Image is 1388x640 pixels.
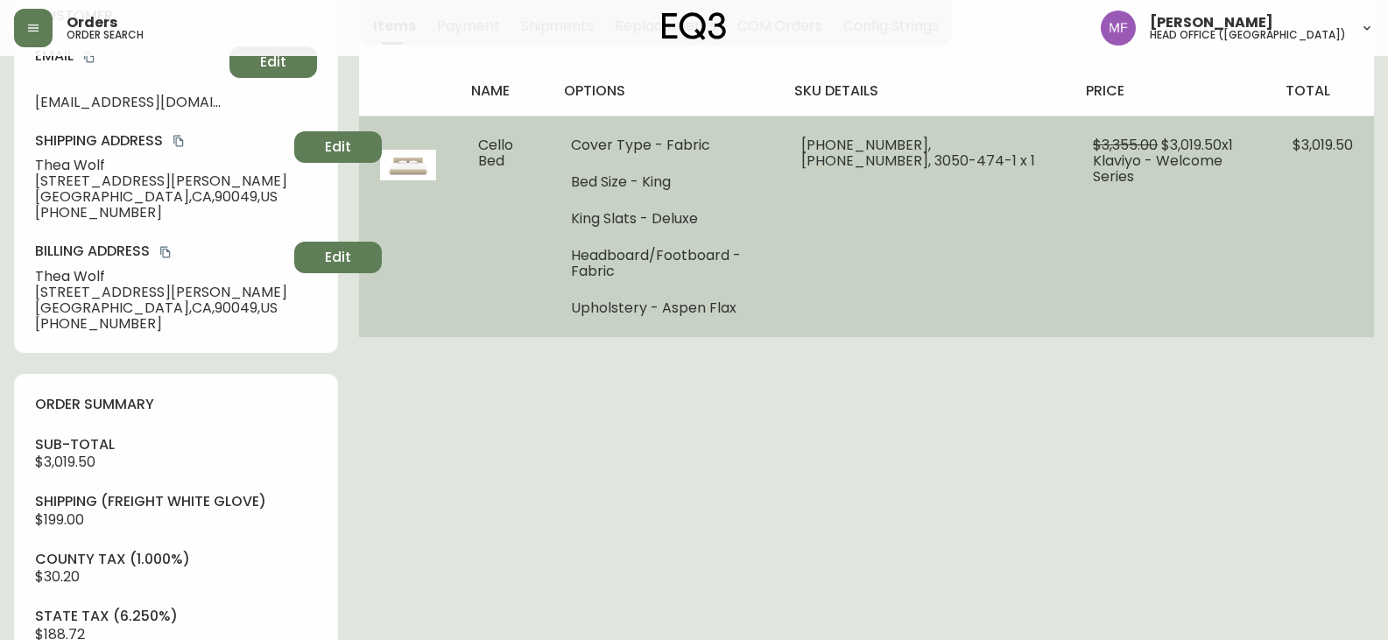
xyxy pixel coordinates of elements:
[325,137,351,157] span: Edit
[35,435,317,454] h4: sub-total
[35,566,80,587] span: $30.20
[35,300,287,316] span: [GEOGRAPHIC_DATA] , CA , 90049 , US
[81,48,98,66] button: copy
[35,510,84,530] span: $199.00
[571,174,759,190] li: Bed Size - King
[35,269,287,285] span: Thea Wolf
[571,300,759,316] li: Upholstery - Aspen Flax
[35,285,287,300] span: [STREET_ADDRESS][PERSON_NAME]
[662,12,727,40] img: logo
[1161,135,1233,155] span: $3,019.50 x 1
[35,158,287,173] span: Thea Wolf
[35,189,287,205] span: [GEOGRAPHIC_DATA] , CA , 90049 , US
[229,46,317,78] button: Edit
[478,135,513,171] span: Cello Bed
[35,95,222,110] span: [EMAIL_ADDRESS][DOMAIN_NAME]
[157,243,174,261] button: copy
[1101,11,1136,46] img: 91cf6c4ea787f0dec862db02e33d59b3
[325,248,351,267] span: Edit
[1150,16,1273,30] span: [PERSON_NAME]
[794,81,1059,101] h4: sku details
[35,550,317,569] h4: county tax (1.000%)
[35,316,287,332] span: [PHONE_NUMBER]
[564,81,766,101] h4: options
[260,53,286,72] span: Edit
[35,205,287,221] span: [PHONE_NUMBER]
[801,135,1035,171] span: [PHONE_NUMBER], [PHONE_NUMBER], 3050-474-1 x 1
[170,132,187,150] button: copy
[471,81,535,101] h4: name
[571,137,759,153] li: Cover Type - Fabric
[1093,135,1158,155] span: $3,355.00
[294,131,382,163] button: Edit
[35,395,317,414] h4: order summary
[67,30,144,40] h5: order search
[1293,135,1353,155] span: $3,019.50
[1086,81,1258,101] h4: price
[1286,81,1360,101] h4: total
[35,242,287,261] h4: Billing Address
[1150,30,1346,40] h5: head office ([GEOGRAPHIC_DATA])
[571,248,759,279] li: Headboard/Footboard - Fabric
[1093,151,1222,186] span: Klaviyo - Welcome Series
[294,242,382,273] button: Edit
[35,607,317,626] h4: state tax (6.250%)
[380,137,436,193] img: 31135-48-400-1-ckbvk25ma008g0194772hc9ak.jpg
[35,173,287,189] span: [STREET_ADDRESS][PERSON_NAME]
[67,16,117,30] span: Orders
[35,131,287,151] h4: Shipping Address
[571,211,759,227] li: King Slats - Deluxe
[35,492,317,511] h4: Shipping ( Freight White Glove )
[35,452,95,472] span: $3,019.50
[35,46,222,66] h4: Email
